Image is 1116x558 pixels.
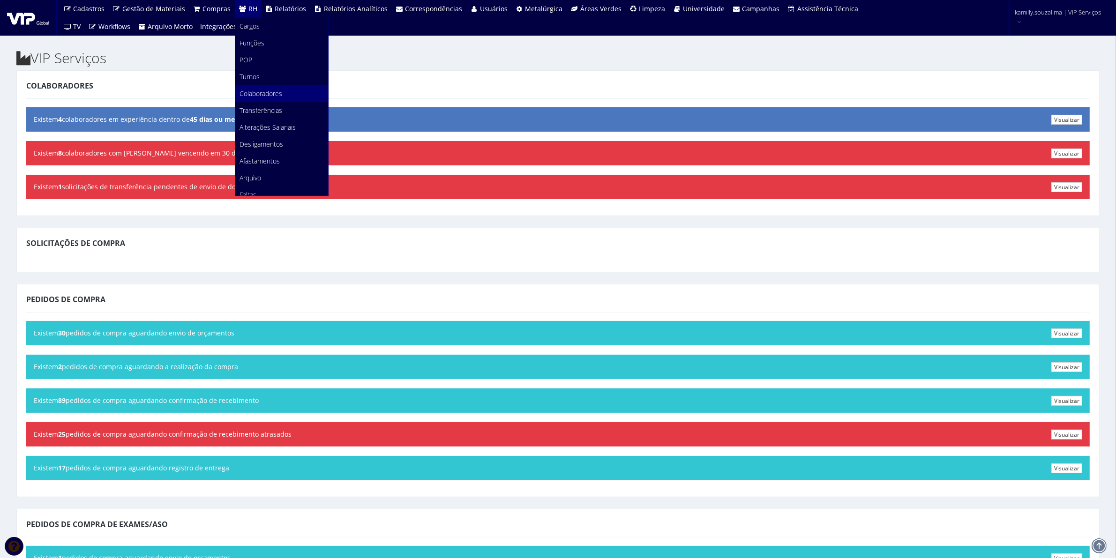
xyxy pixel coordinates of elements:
[240,156,280,165] span: Afastamentos
[235,153,328,170] a: Afastamentos
[1051,115,1082,125] a: Visualizar
[240,55,253,64] span: POP
[58,396,66,405] b: 89
[1015,7,1101,17] span: kamilly.souzalima | VIP Serviços
[58,362,62,371] b: 2
[1051,463,1082,473] a: Visualizar
[742,4,780,13] span: Campanhas
[240,22,260,30] span: Cargos
[60,18,85,36] a: TV
[134,18,197,36] a: Arquivo Morto
[148,22,193,31] span: Arquivo Morto
[58,463,66,472] b: 17
[1051,430,1082,439] a: Visualizar
[26,175,1090,199] div: Existem solicitações de transferência pendentes de envio de documentação
[324,4,388,13] span: Relatórios Analíticos
[1051,328,1082,338] a: Visualizar
[201,22,237,31] span: Integrações
[240,106,283,115] span: Transferências
[240,140,284,149] span: Desligamentos
[26,388,1090,413] div: Existem pedidos de compra aguardando confirmação de recebimento
[203,4,231,13] span: Compras
[26,321,1090,345] div: Existem pedidos de compra aguardando envio de orçamentos
[58,115,62,124] b: 4
[26,422,1090,446] div: Existem pedidos de compra aguardando confirmação de recebimento atrasados
[26,294,105,305] span: Pedidos de Compra
[240,123,296,132] span: Alterações Salariais
[683,4,725,13] span: Universidade
[26,355,1090,379] div: Existem pedidos de compra aguardando a realização da compra
[235,68,328,85] a: Turnos
[190,115,247,124] b: 45 dias ou menos
[240,38,265,47] span: Funções
[58,328,66,337] b: 30
[74,22,81,31] span: TV
[580,4,622,13] span: Áreas Verdes
[26,81,93,91] span: Colaboradores
[235,186,328,203] a: Faltas
[240,190,257,199] span: Faltas
[16,50,1100,66] h2: VIP Serviços
[122,4,185,13] span: Gestão de Materiais
[639,4,666,13] span: Limpeza
[1051,396,1082,406] a: Visualizar
[480,4,508,13] span: Usuários
[240,89,283,98] span: Colaboradores
[235,170,328,186] a: Arquivo
[26,141,1090,165] div: Existem colaboradores com [PERSON_NAME] vencendo em 30 dias ou menos
[235,18,328,35] a: Cargos
[797,4,858,13] span: Assistência Técnica
[235,119,328,136] a: Alterações Salariais
[240,173,262,182] span: Arquivo
[7,11,49,25] img: logo
[26,238,125,248] span: Solicitações de Compra
[1051,149,1082,158] a: Visualizar
[58,182,62,191] b: 1
[235,85,328,102] a: Colaboradores
[235,35,328,52] a: Funções
[1051,182,1082,192] a: Visualizar
[85,18,135,36] a: Workflows
[248,4,257,13] span: RH
[1051,362,1082,372] a: Visualizar
[26,107,1090,132] div: Existem colaboradores em experiência dentro de
[26,519,168,529] span: Pedidos de Compra de Exames/ASO
[405,4,463,13] span: Correspondências
[240,72,260,81] span: Turnos
[58,430,66,439] b: 25
[74,4,105,13] span: Cadastros
[58,149,62,157] b: 8
[235,102,328,119] a: Transferências
[197,18,241,36] a: Integrações
[275,4,307,13] span: Relatórios
[26,456,1090,480] div: Existem pedidos de compra aguardando registro de entrega
[235,136,328,153] a: Desligamentos
[235,52,328,68] a: POP
[525,4,563,13] span: Metalúrgica
[98,22,130,31] span: Workflows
